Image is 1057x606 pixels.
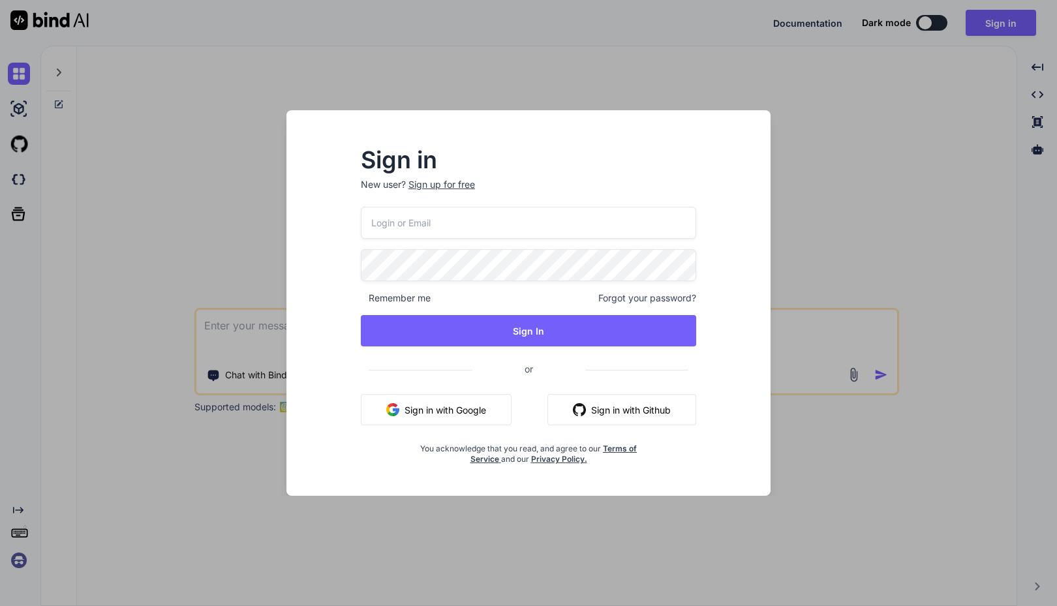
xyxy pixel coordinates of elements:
[408,178,475,191] div: Sign up for free
[361,178,696,207] p: New user?
[531,454,587,464] a: Privacy Policy.
[472,353,585,385] span: or
[417,436,641,464] div: You acknowledge that you read, and agree to our and our
[361,207,696,239] input: Login or Email
[361,292,431,305] span: Remember me
[361,394,512,425] button: Sign in with Google
[598,292,696,305] span: Forgot your password?
[547,394,696,425] button: Sign in with Github
[361,149,696,170] h2: Sign in
[573,403,586,416] img: github
[470,444,637,464] a: Terms of Service
[386,403,399,416] img: google
[361,315,696,346] button: Sign In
